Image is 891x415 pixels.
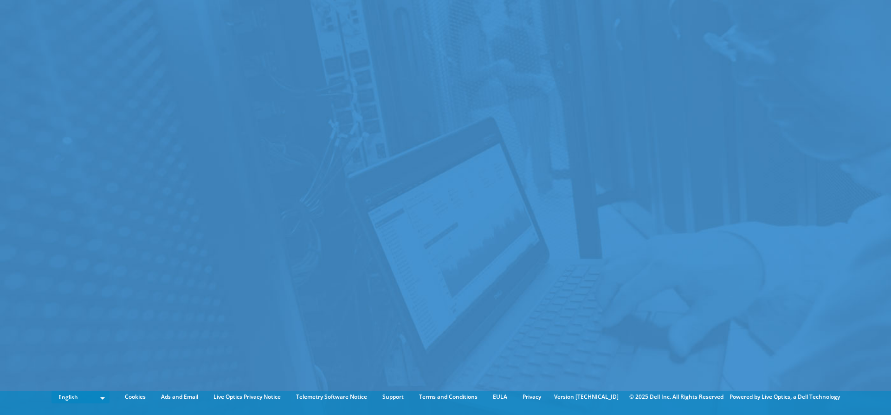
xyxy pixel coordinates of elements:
a: Ads and Email [154,392,205,402]
li: Powered by Live Optics, a Dell Technology [730,392,840,402]
a: Terms and Conditions [412,392,484,402]
li: © 2025 Dell Inc. All Rights Reserved [625,392,728,402]
a: Telemetry Software Notice [289,392,374,402]
a: Cookies [118,392,153,402]
a: Privacy [516,392,548,402]
a: Live Optics Privacy Notice [207,392,288,402]
a: EULA [486,392,514,402]
a: Support [375,392,411,402]
li: Version [TECHNICAL_ID] [549,392,623,402]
